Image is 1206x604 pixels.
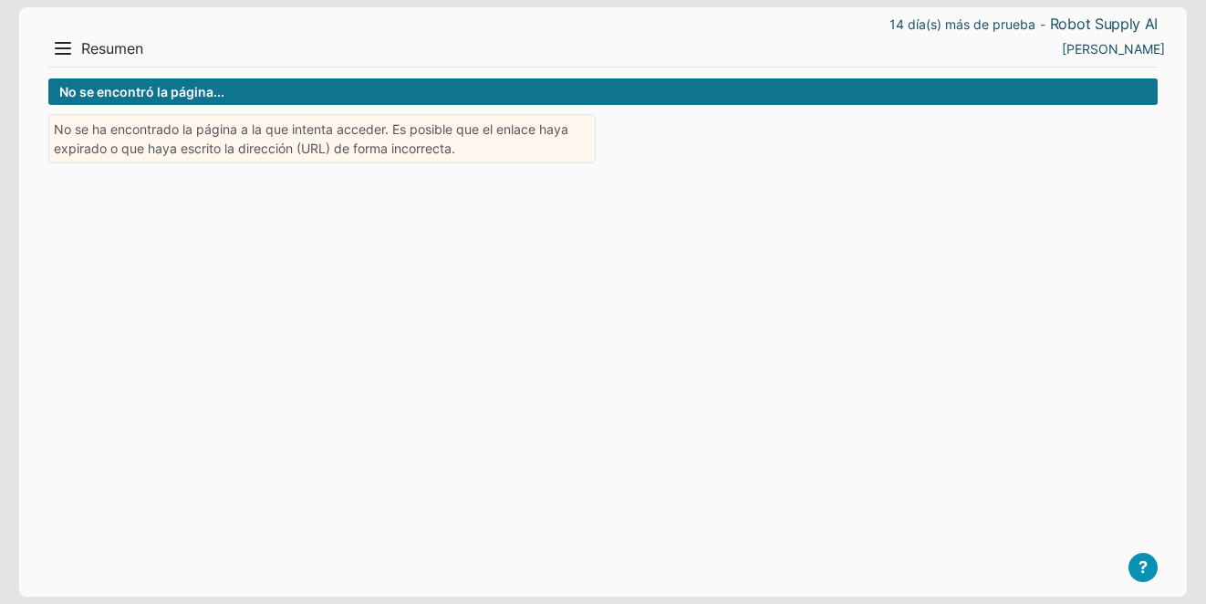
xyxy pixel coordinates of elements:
[48,114,596,163] div: No se ha encontrado la página a la que intenta acceder. Es posible que el enlace haya expirado o ...
[1128,553,1158,582] button: ?
[48,34,78,63] button: Menu
[48,78,1158,105] div: No se encontró la página...
[1050,15,1158,34] a: Robot Supply AI
[889,15,1035,34] a: 14 día(s) más de prueba
[81,39,143,58] span: Resumen
[1062,39,1165,58] a: Maria Campias
[1040,19,1045,30] span: -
